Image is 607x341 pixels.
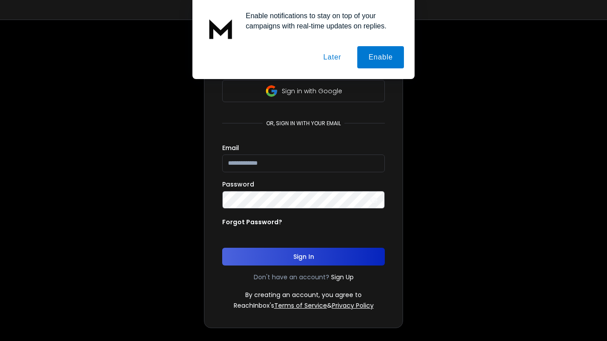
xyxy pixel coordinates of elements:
a: Privacy Policy [332,301,374,310]
p: By creating an account, you agree to [245,290,362,299]
button: Later [312,46,352,68]
p: Don't have an account? [254,273,329,282]
button: Sign In [222,248,385,266]
p: or, sign in with your email [263,120,344,127]
a: Terms of Service [274,301,327,310]
button: Enable [357,46,404,68]
button: Sign in with Google [222,80,385,102]
p: ReachInbox's & [234,301,374,310]
p: Forgot Password? [222,218,282,226]
label: Password [222,181,254,187]
label: Email [222,145,239,151]
img: notification icon [203,11,239,46]
a: Sign Up [331,273,354,282]
p: Sign in with Google [282,87,342,95]
div: Enable notifications to stay on top of your campaigns with real-time updates on replies. [239,11,404,31]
